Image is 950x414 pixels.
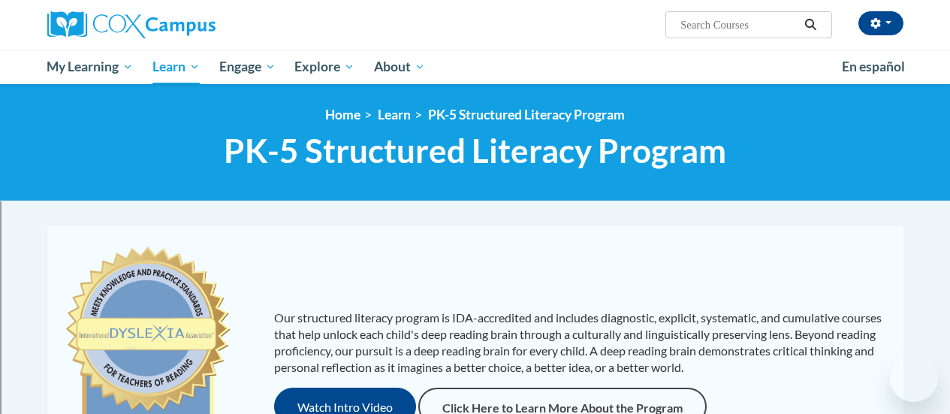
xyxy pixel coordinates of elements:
[143,50,210,84] a: Learn
[325,107,360,122] a: Home
[47,58,133,76] span: My Learning
[224,131,726,171] span: PK-5 Structured Literacy Program
[378,107,411,122] a: Learn
[38,50,143,84] a: My Learning
[799,16,822,34] button: Search
[47,11,216,38] img: Cox Campus
[47,11,318,38] a: Cox Campus
[858,11,903,35] button: Account Settings
[832,51,915,83] a: En español
[36,50,915,84] div: Main menu
[285,50,364,84] a: Explore
[219,58,276,76] span: Engage
[294,58,354,76] span: Explore
[428,107,625,122] a: PK-5 Structured Literacy Program
[374,58,425,76] span: About
[679,16,799,34] input: Search Courses
[842,59,905,74] span: En español
[364,50,435,84] a: About
[210,50,285,84] a: Engage
[890,354,938,402] iframe: Button to launch messaging window
[152,58,200,76] span: Learn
